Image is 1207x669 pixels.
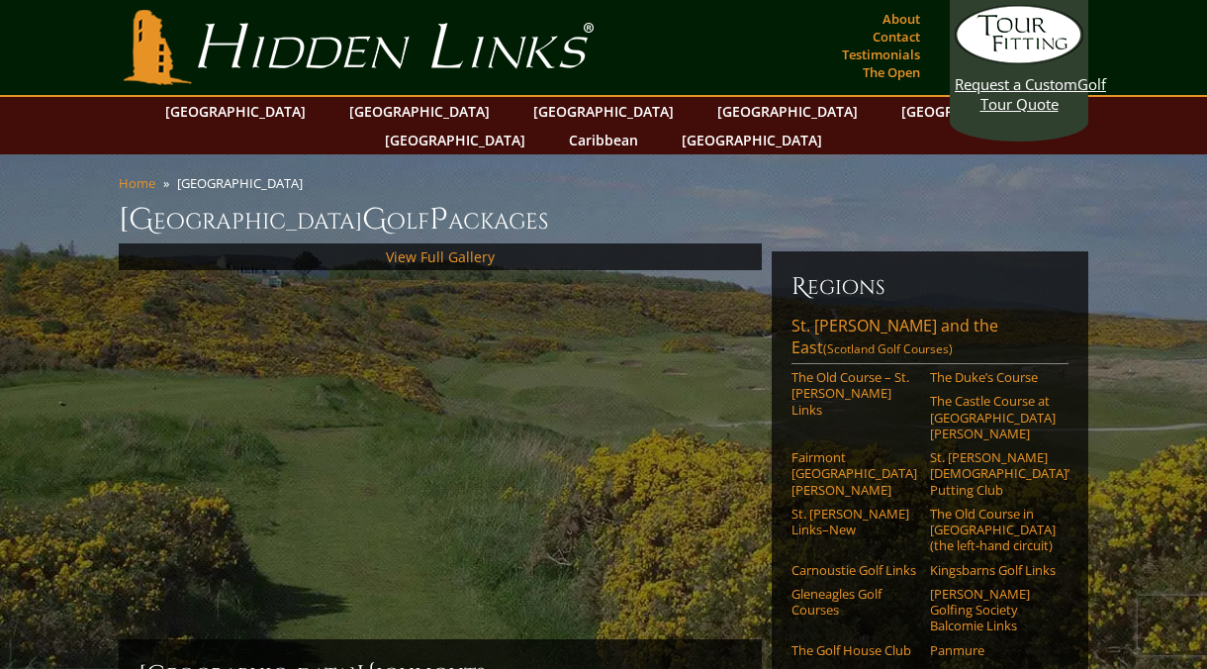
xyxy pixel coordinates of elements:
[858,58,925,86] a: The Open
[119,174,155,192] a: Home
[891,97,1052,126] a: [GEOGRAPHIC_DATA]
[791,369,917,418] a: The Old Course – St. [PERSON_NAME] Links
[429,200,448,239] span: P
[930,506,1056,554] a: The Old Course in [GEOGRAPHIC_DATA] (the left-hand circuit)
[930,393,1056,441] a: The Castle Course at [GEOGRAPHIC_DATA][PERSON_NAME]
[791,562,917,578] a: Carnoustie Golf Links
[672,126,832,154] a: [GEOGRAPHIC_DATA]
[386,247,495,266] a: View Full Gallery
[823,340,953,357] span: (Scotland Golf Courses)
[930,586,1056,634] a: [PERSON_NAME] Golfing Society Balcomie Links
[791,449,917,498] a: Fairmont [GEOGRAPHIC_DATA][PERSON_NAME]
[339,97,500,126] a: [GEOGRAPHIC_DATA]
[523,97,684,126] a: [GEOGRAPHIC_DATA]
[791,271,1068,303] h6: Regions
[868,23,925,50] a: Contact
[837,41,925,68] a: Testimonials
[955,74,1077,94] span: Request a Custom
[177,174,311,192] li: [GEOGRAPHIC_DATA]
[930,642,1056,658] a: Panmure
[119,200,1088,239] h1: [GEOGRAPHIC_DATA] olf ackages
[878,5,925,33] a: About
[955,5,1083,114] a: Request a CustomGolf Tour Quote
[930,369,1056,385] a: The Duke’s Course
[155,97,316,126] a: [GEOGRAPHIC_DATA]
[791,642,917,658] a: The Golf House Club
[375,126,535,154] a: [GEOGRAPHIC_DATA]
[707,97,868,126] a: [GEOGRAPHIC_DATA]
[930,449,1056,498] a: St. [PERSON_NAME] [DEMOGRAPHIC_DATA]’ Putting Club
[791,586,917,619] a: Gleneagles Golf Courses
[930,562,1056,578] a: Kingsbarns Golf Links
[791,315,1068,364] a: St. [PERSON_NAME] and the East(Scotland Golf Courses)
[362,200,387,239] span: G
[791,506,917,538] a: St. [PERSON_NAME] Links–New
[559,126,648,154] a: Caribbean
